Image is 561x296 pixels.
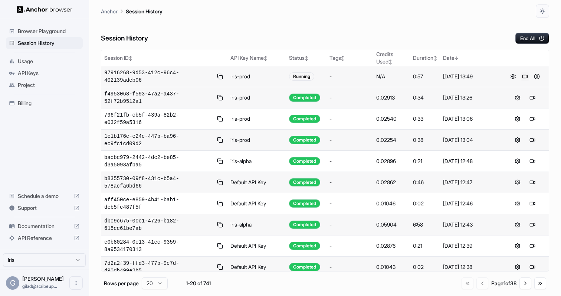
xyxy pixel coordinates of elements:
[264,55,268,61] span: ↕
[289,263,320,271] div: Completed
[443,54,498,62] div: Date
[227,151,286,172] td: iris-alpha
[180,280,217,287] div: 1-20 of 741
[443,115,498,123] div: [DATE] 13:06
[227,235,286,257] td: Default API Key
[104,54,224,62] div: Session ID
[22,276,64,282] span: Gilad Spitzer
[443,242,498,250] div: [DATE] 12:39
[289,221,320,229] div: Completed
[18,58,80,65] span: Usage
[126,7,163,15] p: Session History
[289,199,320,208] div: Completed
[104,260,213,274] span: 7d2a2f39-ffd3-477b-9c7d-d90db499e2b5
[129,55,132,61] span: ↕
[329,94,370,101] div: -
[376,221,407,228] div: 0.05904
[6,37,83,49] div: Session History
[443,73,498,80] div: [DATE] 13:49
[104,175,213,190] span: b8355730-09f8-431c-b5a4-578acfa6bd66
[227,108,286,130] td: iris-prod
[6,202,83,214] div: Support
[413,136,437,144] div: 0:38
[6,190,83,202] div: Schedule a demo
[413,200,437,207] div: 0:02
[230,54,283,62] div: API Key Name
[329,157,370,165] div: -
[455,55,458,61] span: ↓
[18,234,71,242] span: API Reference
[18,204,71,212] span: Support
[329,179,370,186] div: -
[329,54,370,62] div: Tags
[515,33,549,44] button: End All
[101,7,118,15] p: Anchor
[376,200,407,207] div: 0.01046
[18,27,80,35] span: Browser Playground
[289,157,320,165] div: Completed
[104,133,213,147] span: 1c1b176c-e24c-447b-ba96-ec9fc1cd09d2
[18,81,80,89] span: Project
[433,55,437,61] span: ↕
[18,39,80,47] span: Session History
[18,69,80,77] span: API Keys
[18,222,71,230] span: Documentation
[227,66,286,87] td: iris-prod
[376,157,407,165] div: 0.02896
[289,72,314,81] div: Running
[329,200,370,207] div: -
[104,69,213,84] span: 97916268-9d53-412c-96c4-402139adeb06
[104,196,213,211] span: aff450ce-e859-4b41-bab1-deb5fc487f5f
[69,276,83,290] button: Open menu
[376,115,407,123] div: 0.02540
[6,79,83,91] div: Project
[6,67,83,79] div: API Keys
[227,130,286,151] td: iris-prod
[18,100,80,107] span: Billing
[413,94,437,101] div: 0:34
[104,217,213,232] span: dbc9c675-00c1-4726-b182-615cc61be7ab
[329,136,370,144] div: -
[101,33,148,44] h6: Session History
[443,200,498,207] div: [DATE] 12:46
[101,7,163,15] nav: breadcrumb
[413,157,437,165] div: 0:21
[6,232,83,244] div: API Reference
[376,94,407,101] div: 0.02913
[329,263,370,271] div: -
[104,238,213,253] span: e0b80284-0e13-41ec-9359-8a9534170313
[227,172,286,193] td: Default API Key
[329,73,370,80] div: -
[376,136,407,144] div: 0.02254
[443,94,498,101] div: [DATE] 13:26
[6,276,19,290] div: G
[376,179,407,186] div: 0.02862
[22,283,57,289] span: gilad@scribeup.io
[227,214,286,235] td: iris-alpha
[289,115,320,123] div: Completed
[6,220,83,232] div: Documentation
[227,257,286,278] td: Default API Key
[443,157,498,165] div: [DATE] 12:48
[289,178,320,186] div: Completed
[17,6,72,13] img: Anchor Logo
[104,111,213,126] span: 796f21fb-cb5f-439a-82b2-e032f59a5316
[413,221,437,228] div: 6:58
[376,242,407,250] div: 0.02876
[104,154,213,169] span: bacbc979-2442-4dc2-be85-d3a5093afba5
[388,59,392,65] span: ↕
[227,87,286,108] td: iris-prod
[6,25,83,37] div: Browser Playground
[413,263,437,271] div: 0:02
[289,94,320,102] div: Completed
[413,242,437,250] div: 0:21
[376,263,407,271] div: 0.01043
[227,193,286,214] td: Default API Key
[443,263,498,271] div: [DATE] 12:38
[443,179,498,186] div: [DATE] 12:47
[329,115,370,123] div: -
[413,179,437,186] div: 0:46
[289,136,320,144] div: Completed
[329,221,370,228] div: -
[413,54,437,62] div: Duration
